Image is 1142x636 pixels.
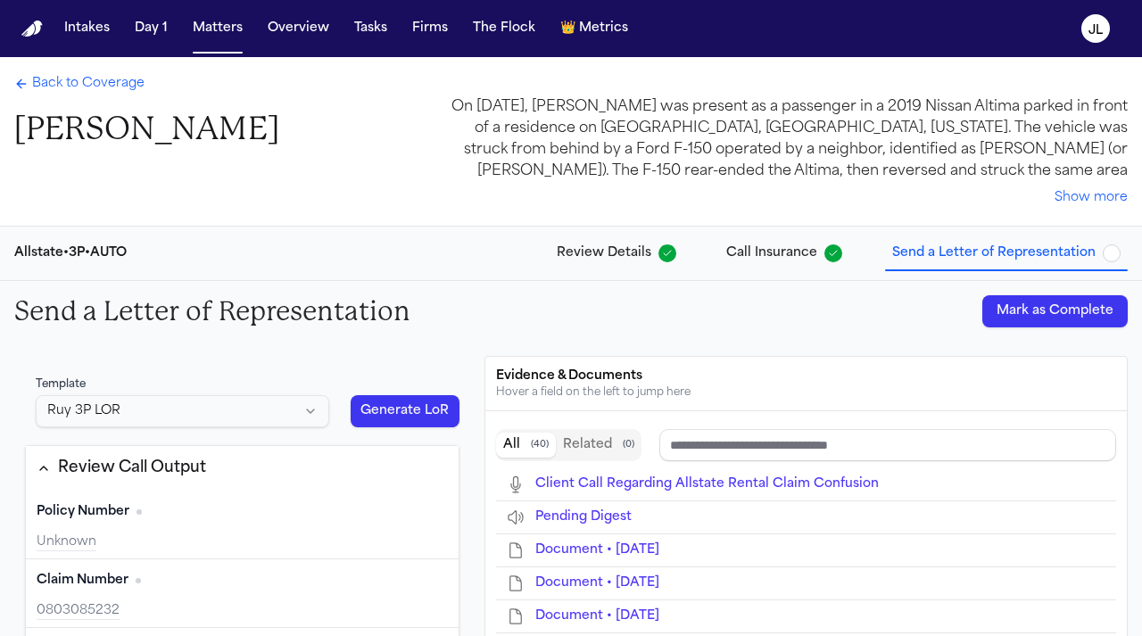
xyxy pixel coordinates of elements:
[719,237,849,269] button: Call Insurance
[531,439,549,451] span: ( 40 )
[14,295,410,327] h2: Send a Letter of Representation
[892,244,1096,262] span: Send a Letter of Representation
[37,572,128,590] span: Claim Number
[14,109,279,149] h1: [PERSON_NAME]
[496,385,1116,400] div: Hover a field on the left to jump here
[57,12,117,45] button: Intakes
[535,475,879,493] button: Open Client Call Regarding Allstate Rental Claim Confusion
[36,377,329,392] div: Template
[535,609,659,623] span: Document • Sep 26, 2025
[14,75,145,93] a: Back to Coverage
[36,395,329,427] button: Select LoR template
[535,543,659,557] span: Document • Sep 26, 2025
[535,574,659,592] button: Open Document • Sep 26, 2025
[535,541,659,559] button: Open Document • Sep 26, 2025
[535,607,659,625] button: Open Document • Sep 26, 2025
[351,395,459,427] button: Generate LoR
[443,96,1128,182] div: On [DATE], [PERSON_NAME] was present as a passenger in a 2019 Nissan Altima parked in front of a ...
[496,433,556,458] button: All documents
[535,508,632,526] button: Open Pending Digest
[347,12,394,45] button: Tasks
[37,533,448,551] div: Unknown
[186,12,250,45] button: Matters
[136,578,141,583] span: No citation
[128,12,175,45] button: Day 1
[550,237,683,269] button: Review Details
[137,509,142,515] span: No citation
[496,368,1116,385] div: Evidence & Documents
[556,433,641,458] button: Related documents
[1055,189,1128,207] button: Show more
[261,12,336,45] button: Overview
[553,12,635,45] button: crownMetrics
[535,576,659,590] span: Document • Sep 26, 2025
[557,244,651,262] span: Review Details
[466,12,542,45] button: The Flock
[885,237,1128,269] button: Send a Letter of Representation
[21,21,43,37] img: Finch Logo
[623,439,634,451] span: ( 0 )
[26,446,459,491] button: Review Call Output
[37,602,448,620] div: 0803085232
[405,12,455,45] button: Firms
[535,510,632,524] span: Pending Digest
[726,244,817,262] span: Call Insurance
[659,429,1116,461] input: Search references
[21,21,43,37] a: Home
[26,491,459,559] div: Policy Number (required)
[26,559,459,628] div: Claim Number (required)
[982,295,1128,327] button: Mark as Complete
[37,503,129,521] span: Policy Number
[535,477,879,491] span: Client Call Regarding Allstate Rental Claim Confusion
[32,75,145,93] span: Back to Coverage
[58,457,206,480] div: Review Call Output
[14,244,127,262] div: Allstate • 3P • AUTO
